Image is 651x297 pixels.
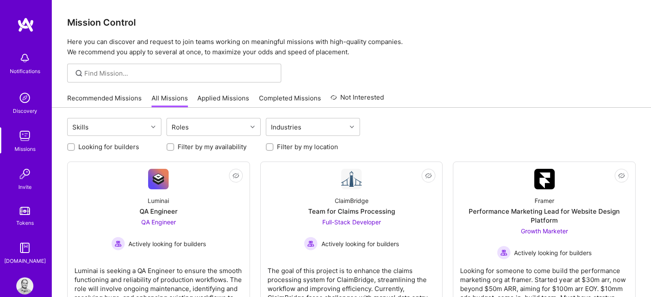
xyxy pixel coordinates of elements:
div: Luminai [148,196,169,205]
span: Full-Stack Developer [322,218,380,226]
div: Industries [269,121,303,133]
p: Here you can discover and request to join teams working on meaningful missions with high-quality ... [67,37,636,57]
span: Actively looking for builders [128,239,206,248]
div: Framer [535,196,554,205]
img: teamwork [16,127,33,144]
span: QA Engineer [141,218,176,226]
div: Roles [169,121,191,133]
i: icon EyeClosed [618,172,625,179]
img: Company Logo [534,169,555,189]
a: User Avatar [14,277,36,294]
h3: Mission Control [67,17,636,28]
img: Company Logo [148,169,169,189]
a: Applied Missions [197,94,249,108]
img: Company Logo [341,169,362,189]
img: guide book [16,239,33,256]
img: Actively looking for builders [304,237,318,250]
img: tokens [20,207,30,215]
i: icon Chevron [151,125,155,129]
label: Filter by my availability [178,142,247,151]
img: User Avatar [16,277,33,294]
a: All Missions [152,94,188,108]
span: Actively looking for builders [514,248,592,257]
a: Completed Missions [259,94,321,108]
img: Actively looking for builders [111,237,125,250]
a: Not Interested [330,92,384,108]
div: [DOMAIN_NAME] [4,256,46,265]
i: icon Chevron [250,125,255,129]
i: icon EyeClosed [425,172,432,179]
i: icon SearchGrey [74,68,84,78]
div: Tokens [16,218,34,227]
div: Missions [15,144,36,153]
div: Invite [18,182,32,191]
img: logo [17,17,34,32]
img: bell [16,50,33,67]
div: Skills [70,121,91,133]
label: Looking for builders [78,142,139,151]
div: QA Engineer [140,207,178,216]
img: Invite [16,165,33,182]
img: Actively looking for builders [497,246,511,259]
span: Growth Marketer [521,227,568,235]
span: Actively looking for builders [321,239,398,248]
div: Performance Marketing Lead for Website Design Platform [460,207,628,225]
i: icon Chevron [350,125,354,129]
div: Notifications [10,67,40,76]
label: Filter by my location [277,142,338,151]
input: Find Mission... [84,69,275,78]
div: Discovery [13,106,37,115]
a: Recommended Missions [67,94,142,108]
div: Team for Claims Processing [308,207,395,216]
i: icon EyeClosed [232,172,239,179]
div: ClaimBridge [334,196,368,205]
img: discovery [16,89,33,106]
